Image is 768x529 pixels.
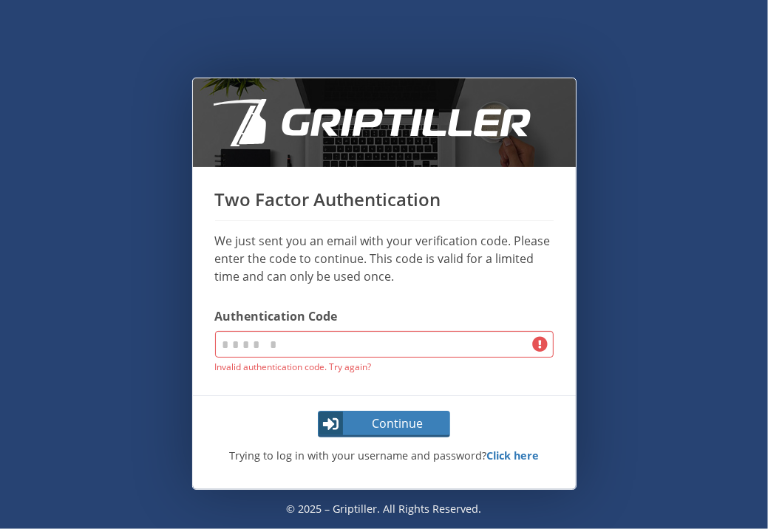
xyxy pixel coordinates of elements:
h1: Two Factor Authentication [215,189,554,221]
button: Continue [318,411,450,437]
p: We just sent you an email with your verification code. Please enter the code to continue. This co... [215,232,554,285]
p: Invalid authentication code. Try again? [215,361,554,374]
p: Trying to log in with your username and password? [208,448,561,464]
a: Click here [486,448,539,463]
p: © 2025 – Griptiller. All rights reserved. [192,490,577,528]
span: Continue [345,414,449,432]
label: Authentication Code [215,307,554,325]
